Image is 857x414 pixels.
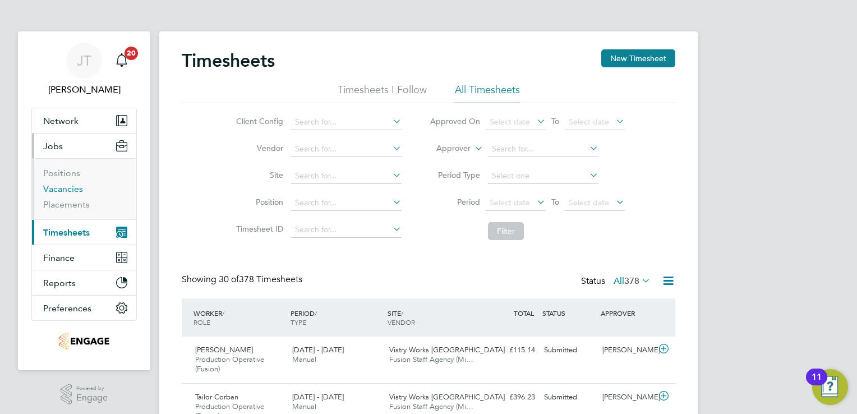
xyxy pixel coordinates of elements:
[430,116,480,126] label: Approved On
[389,355,473,364] span: Fusion Staff Agency (Mi…
[389,392,505,402] span: Vistry Works [GEOGRAPHIC_DATA]
[540,303,598,323] div: STATUS
[233,170,283,180] label: Site
[61,384,108,405] a: Powered byEngage
[401,309,403,318] span: /
[598,303,656,323] div: APPROVER
[233,197,283,207] label: Position
[43,183,83,194] a: Vacancies
[548,195,563,209] span: To
[291,195,402,211] input: Search for...
[43,303,91,314] span: Preferences
[219,274,302,285] span: 378 Timesheets
[569,197,609,208] span: Select date
[601,49,675,67] button: New Timesheet
[540,341,598,360] div: Submitted
[43,168,80,178] a: Positions
[389,345,505,355] span: Vistry Works [GEOGRAPHIC_DATA]
[291,114,402,130] input: Search for...
[291,318,306,326] span: TYPE
[31,332,137,350] a: Go to home page
[182,49,275,72] h2: Timesheets
[514,309,534,318] span: TOTAL
[110,43,133,79] a: 20
[43,116,79,126] span: Network
[77,53,91,68] span: JT
[32,220,136,245] button: Timesheets
[385,303,482,332] div: SITE
[233,116,283,126] label: Client Config
[32,134,136,158] button: Jobs
[481,341,540,360] div: £115.14
[43,227,90,238] span: Timesheets
[488,168,598,184] input: Select one
[812,377,822,392] div: 11
[430,170,480,180] label: Period Type
[43,141,63,151] span: Jobs
[32,245,136,270] button: Finance
[59,332,109,350] img: fusionstaff-logo-retina.png
[76,393,108,403] span: Engage
[43,199,90,210] a: Placements
[548,114,563,128] span: To
[291,168,402,184] input: Search for...
[195,345,253,355] span: [PERSON_NAME]
[292,345,344,355] span: [DATE] - [DATE]
[569,117,609,127] span: Select date
[195,392,238,402] span: Tailor Corban
[490,197,530,208] span: Select date
[32,158,136,219] div: Jobs
[31,83,137,96] span: Joanne Taylor
[193,318,210,326] span: ROLE
[488,222,524,240] button: Filter
[43,252,75,263] span: Finance
[76,384,108,393] span: Powered by
[182,274,305,286] div: Showing
[338,83,427,103] li: Timesheets I Follow
[540,388,598,407] div: Submitted
[18,31,150,370] nav: Main navigation
[581,274,653,289] div: Status
[222,309,224,318] span: /
[32,296,136,320] button: Preferences
[420,143,471,154] label: Approver
[195,355,264,374] span: Production Operative (Fusion)
[430,197,480,207] label: Period
[388,318,415,326] span: VENDOR
[219,274,239,285] span: 30 of
[490,117,530,127] span: Select date
[389,402,473,411] span: Fusion Staff Agency (Mi…
[812,369,848,405] button: Open Resource Center, 11 new notifications
[233,143,283,153] label: Vendor
[125,47,138,60] span: 20
[455,83,520,103] li: All Timesheets
[233,224,283,234] label: Timesheet ID
[32,108,136,133] button: Network
[598,341,656,360] div: [PERSON_NAME]
[481,388,540,407] div: £396.23
[191,303,288,332] div: WORKER
[292,355,316,364] span: Manual
[291,141,402,157] input: Search for...
[624,275,639,287] span: 378
[614,275,651,287] label: All
[32,270,136,295] button: Reports
[315,309,317,318] span: /
[288,303,385,332] div: PERIOD
[488,141,598,157] input: Search for...
[292,392,344,402] span: [DATE] - [DATE]
[598,388,656,407] div: [PERSON_NAME]
[291,222,402,238] input: Search for...
[292,402,316,411] span: Manual
[31,43,137,96] a: JT[PERSON_NAME]
[43,278,76,288] span: Reports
